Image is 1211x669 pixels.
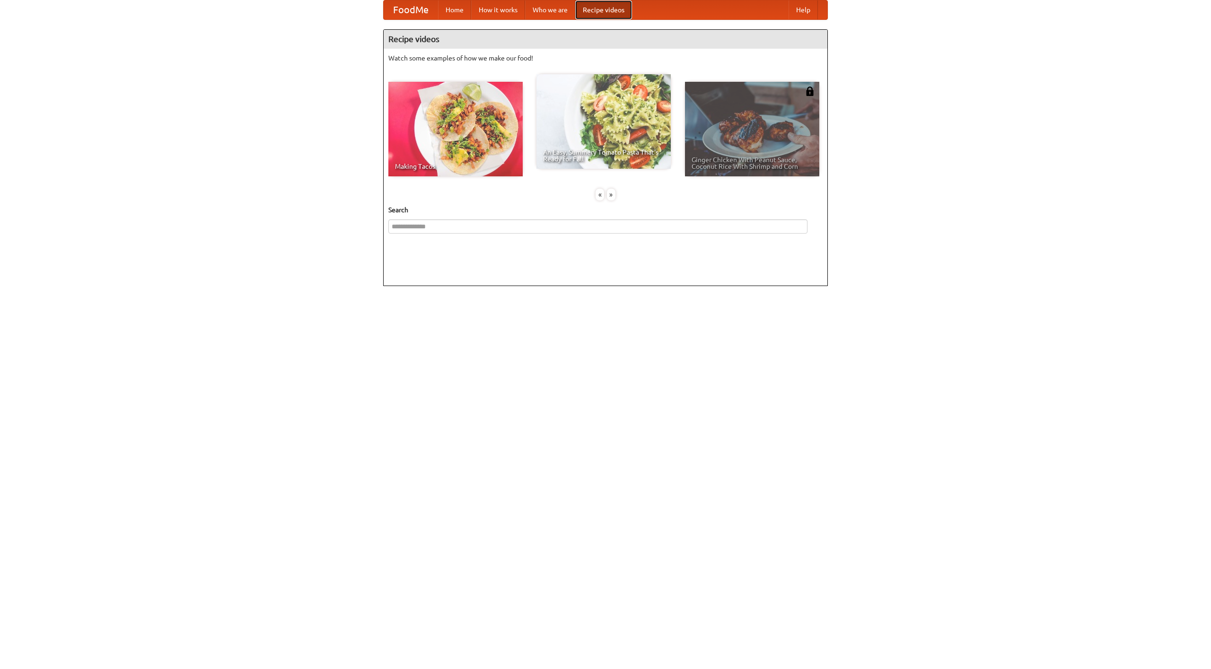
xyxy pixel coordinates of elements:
a: Recipe videos [575,0,632,19]
h4: Recipe videos [384,30,827,49]
span: An Easy, Summery Tomato Pasta That's Ready for Fall [543,149,664,162]
a: How it works [471,0,525,19]
a: Who we are [525,0,575,19]
h5: Search [388,205,823,215]
a: An Easy, Summery Tomato Pasta That's Ready for Fall [536,74,671,169]
a: FoodMe [384,0,438,19]
p: Watch some examples of how we make our food! [388,53,823,63]
div: « [596,189,604,200]
a: Help [789,0,818,19]
img: 483408.png [805,87,815,96]
a: Home [438,0,471,19]
a: Making Tacos [388,82,523,176]
span: Making Tacos [395,163,516,170]
div: » [607,189,615,200]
